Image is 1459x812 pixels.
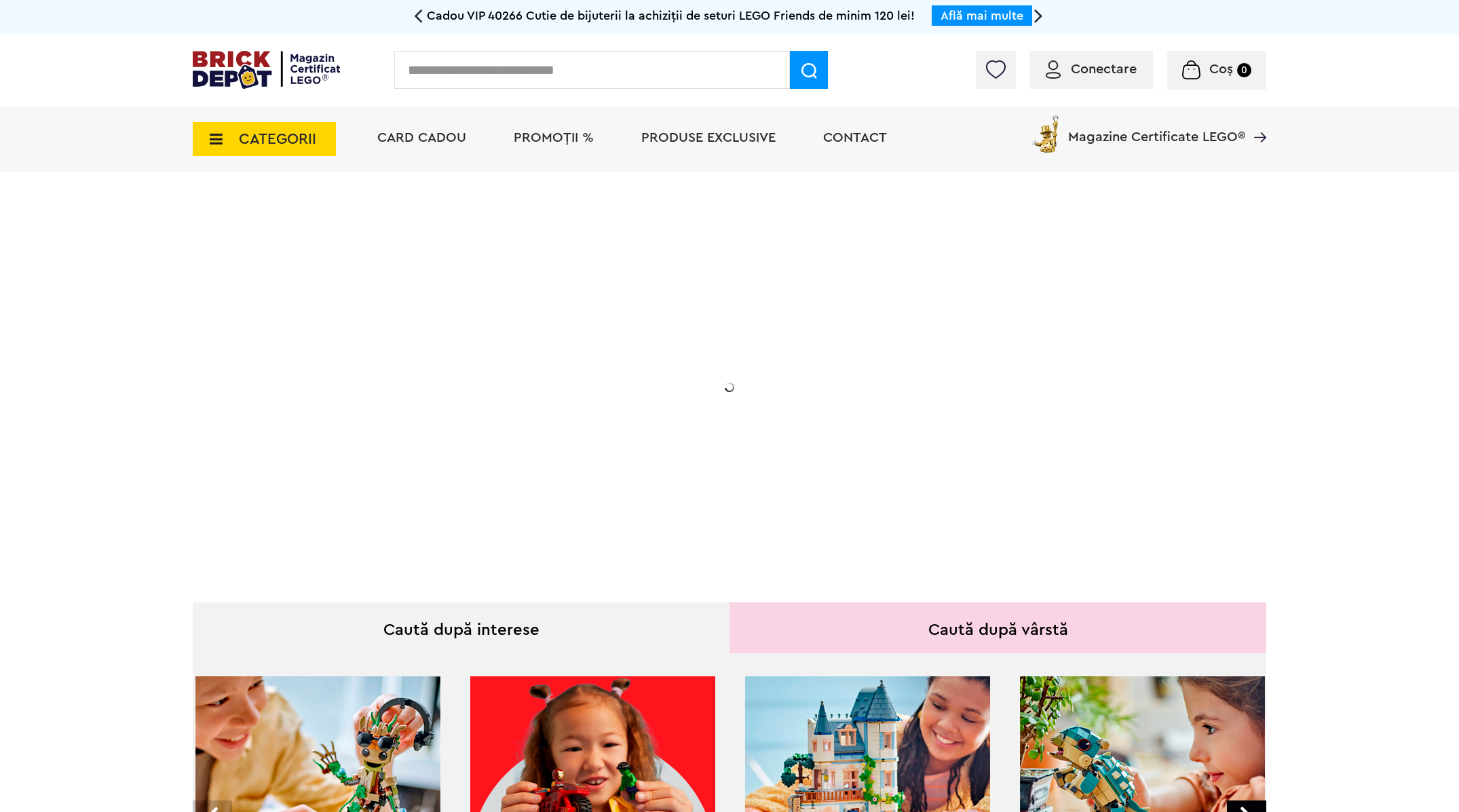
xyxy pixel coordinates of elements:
[1237,63,1251,77] small: 0
[823,131,887,144] a: Contact
[641,131,776,144] a: Produse exclusive
[1209,62,1233,76] span: Coș
[193,602,729,653] div: Caută după interese
[1071,62,1137,76] span: Conectare
[1068,113,1245,144] span: Magazine Certificate LEGO®
[239,132,316,147] span: CATEGORII
[289,307,561,356] h1: Cadou VIP 40772
[1046,62,1137,76] a: Conectare
[729,602,1266,653] div: Caută după vârstă
[377,131,466,144] a: Card Cadou
[514,131,594,144] a: PROMOȚII %
[1245,113,1266,126] a: Magazine Certificate LEGO®
[289,370,561,427] h2: Seria de sărbători: Fantomă luminoasă. Promoția este valabilă în perioada [DATE] - [DATE].
[427,9,915,22] span: Cadou VIP 40266 Cutie de bijuterii la achiziții de seturi LEGO Friends de minim 120 lei!
[941,9,1023,22] a: Află mai multe
[289,457,561,474] div: Află detalii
